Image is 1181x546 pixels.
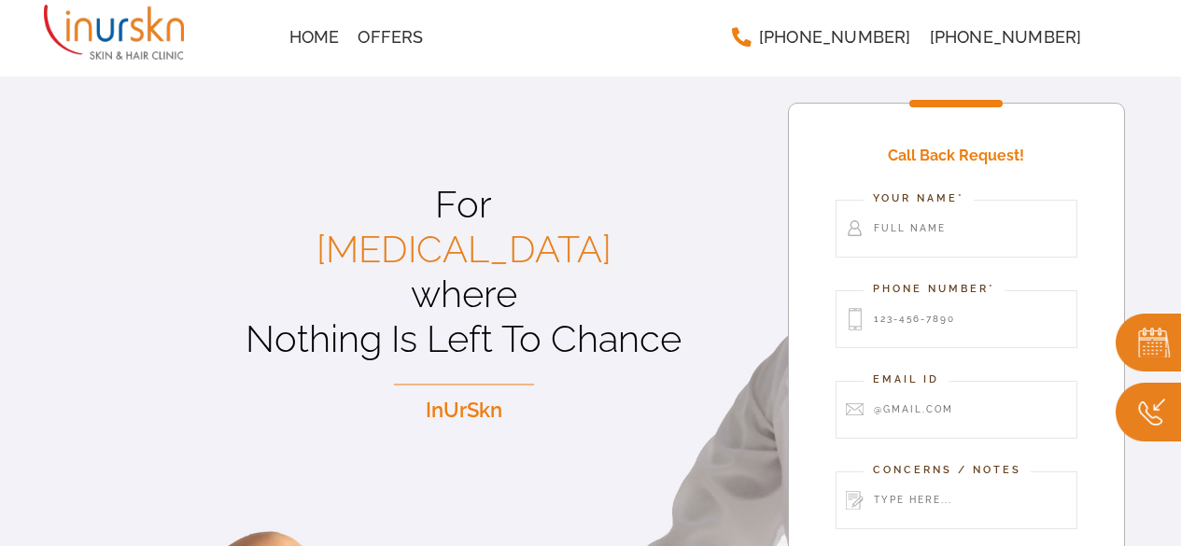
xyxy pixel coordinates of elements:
[836,132,1078,180] h4: Call Back Request!
[864,190,974,207] label: Your Name*
[930,29,1082,46] span: [PHONE_NUMBER]
[836,200,1078,258] input: Full Name
[722,19,921,56] a: [PHONE_NUMBER]
[140,182,787,361] p: For where Nothing Is Left To Chance
[836,290,1078,348] input: 123-456-7890
[1116,383,1181,441] img: Callc.png
[836,381,1078,439] input: @gmail.com
[316,227,612,271] span: [MEDICAL_DATA]
[921,19,1091,56] a: [PHONE_NUMBER]
[289,29,340,46] span: Home
[864,371,949,388] label: Email Id
[280,19,349,56] a: Home
[1116,314,1181,372] img: book.png
[140,394,787,427] p: InUrSkn
[836,471,1078,529] input: Type here...
[759,29,911,46] span: [PHONE_NUMBER]
[864,281,1005,298] label: Phone Number*
[358,29,423,46] span: Offers
[348,19,432,56] a: Offers
[864,462,1031,479] label: Concerns / Notes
